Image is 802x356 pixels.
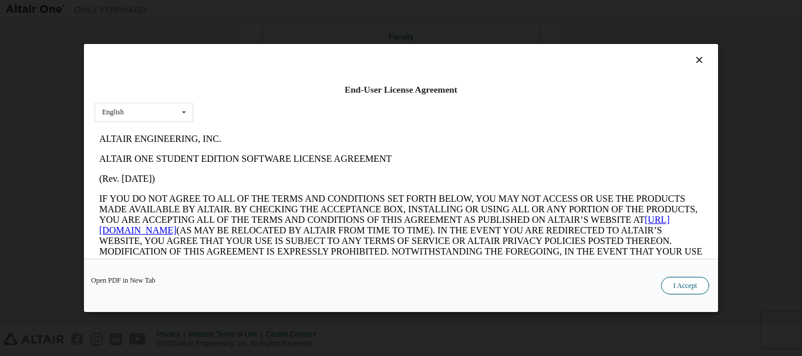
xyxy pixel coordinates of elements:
p: IF YOU DO NOT AGREE TO ALL OF THE TERMS AND CONDITIONS SET FORTH BELOW, YOU MAY NOT ACCESS OR USE... [5,65,608,149]
div: End-User License Agreement [95,84,707,96]
a: Open PDF in New Tab [91,277,156,284]
p: (Rev. [DATE]) [5,45,608,55]
a: [URL][DOMAIN_NAME] [5,86,575,106]
p: ALTAIR ENGINEERING, INC. [5,5,608,15]
p: ALTAIR ONE STUDENT EDITION SOFTWARE LICENSE AGREEMENT [5,25,608,35]
div: English [102,109,124,116]
p: This Altair One Student Edition Software License Agreement (“Agreement”) is between Altair Engine... [5,158,608,211]
button: I Accept [661,277,709,294]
